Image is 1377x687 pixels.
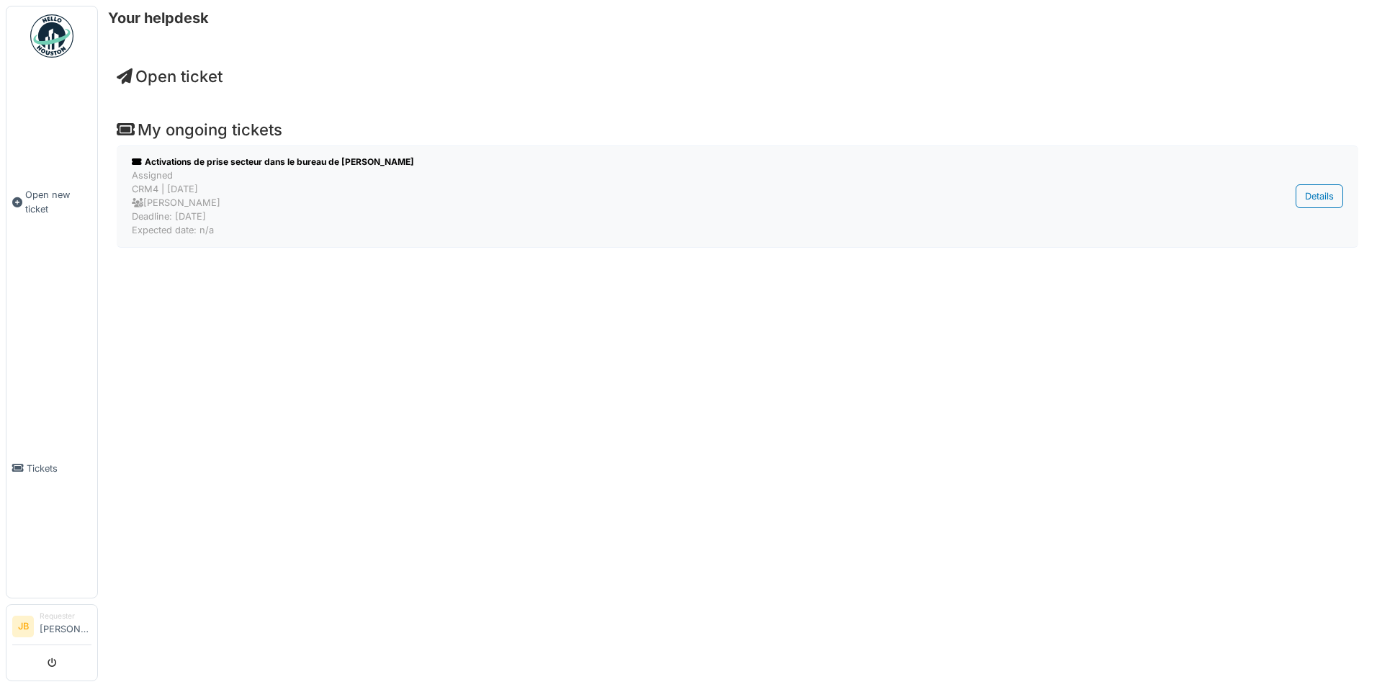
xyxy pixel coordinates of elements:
[117,120,1358,139] h4: My ongoing tickets
[1296,184,1343,208] div: Details
[117,67,223,86] a: Open ticket
[132,156,1167,169] div: Activations de prise secteur dans le bureau de [PERSON_NAME]
[25,188,91,215] span: Open new ticket
[108,9,209,27] h6: Your helpdesk
[6,338,97,598] a: Tickets
[128,152,1347,241] a: Activations de prise secteur dans le bureau de [PERSON_NAME] AssignedCRM4 | [DATE] [PERSON_NAME]D...
[40,611,91,621] div: Requester
[12,611,91,645] a: JB Requester[PERSON_NAME]
[40,611,91,642] li: [PERSON_NAME]
[132,169,1167,238] div: Assigned CRM4 | [DATE] [PERSON_NAME] Deadline: [DATE] Expected date: n/a
[12,616,34,637] li: JB
[27,462,91,475] span: Tickets
[6,66,97,338] a: Open new ticket
[30,14,73,58] img: Badge_color-CXgf-gQk.svg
